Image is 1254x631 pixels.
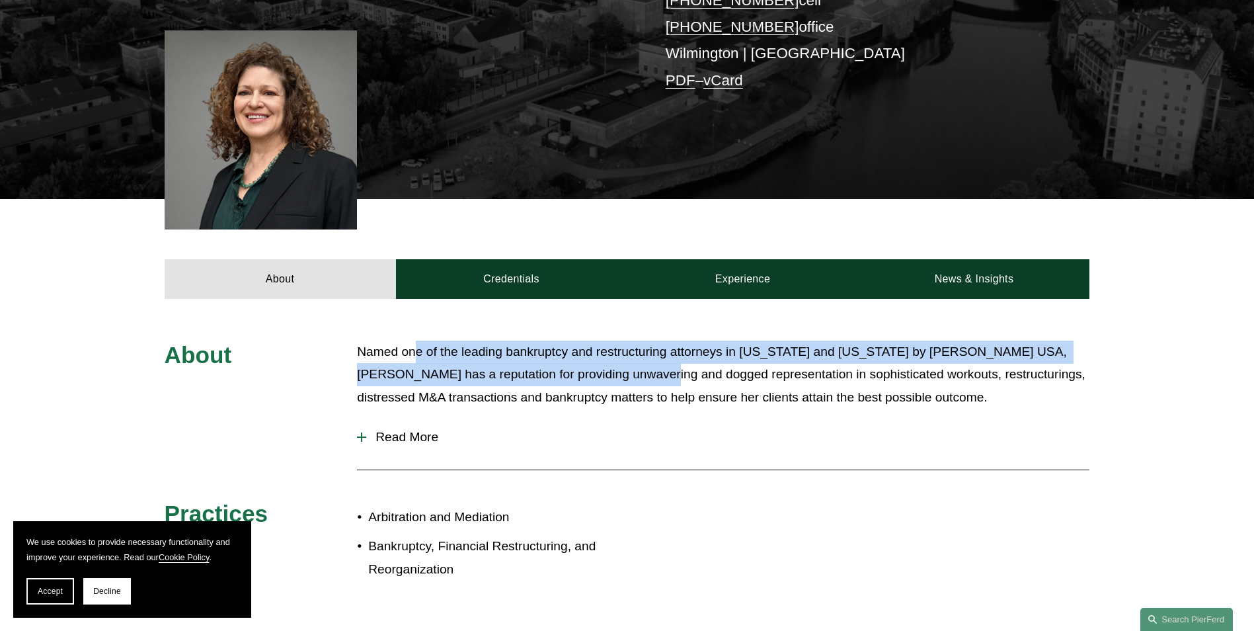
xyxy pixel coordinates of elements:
[666,19,799,35] a: [PHONE_NUMBER]
[1140,608,1233,631] a: Search this site
[858,259,1089,299] a: News & Insights
[165,342,232,368] span: About
[159,552,210,562] a: Cookie Policy
[666,72,695,89] a: PDF
[165,259,396,299] a: About
[703,72,743,89] a: vCard
[368,535,627,581] p: Bankruptcy, Financial Restructuring, and Reorganization
[357,420,1089,454] button: Read More
[627,259,859,299] a: Experience
[38,587,63,596] span: Accept
[83,578,131,605] button: Decline
[366,430,1089,444] span: Read More
[26,534,238,565] p: We use cookies to provide necessary functionality and improve your experience. Read our .
[165,501,268,526] span: Practices
[368,506,627,529] p: Arbitration and Mediation
[13,521,251,618] section: Cookie banner
[396,259,627,299] a: Credentials
[93,587,121,596] span: Decline
[357,341,1089,409] p: Named one of the leading bankruptcy and restructuring attorneys in [US_STATE] and [US_STATE] by [...
[26,578,74,605] button: Accept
